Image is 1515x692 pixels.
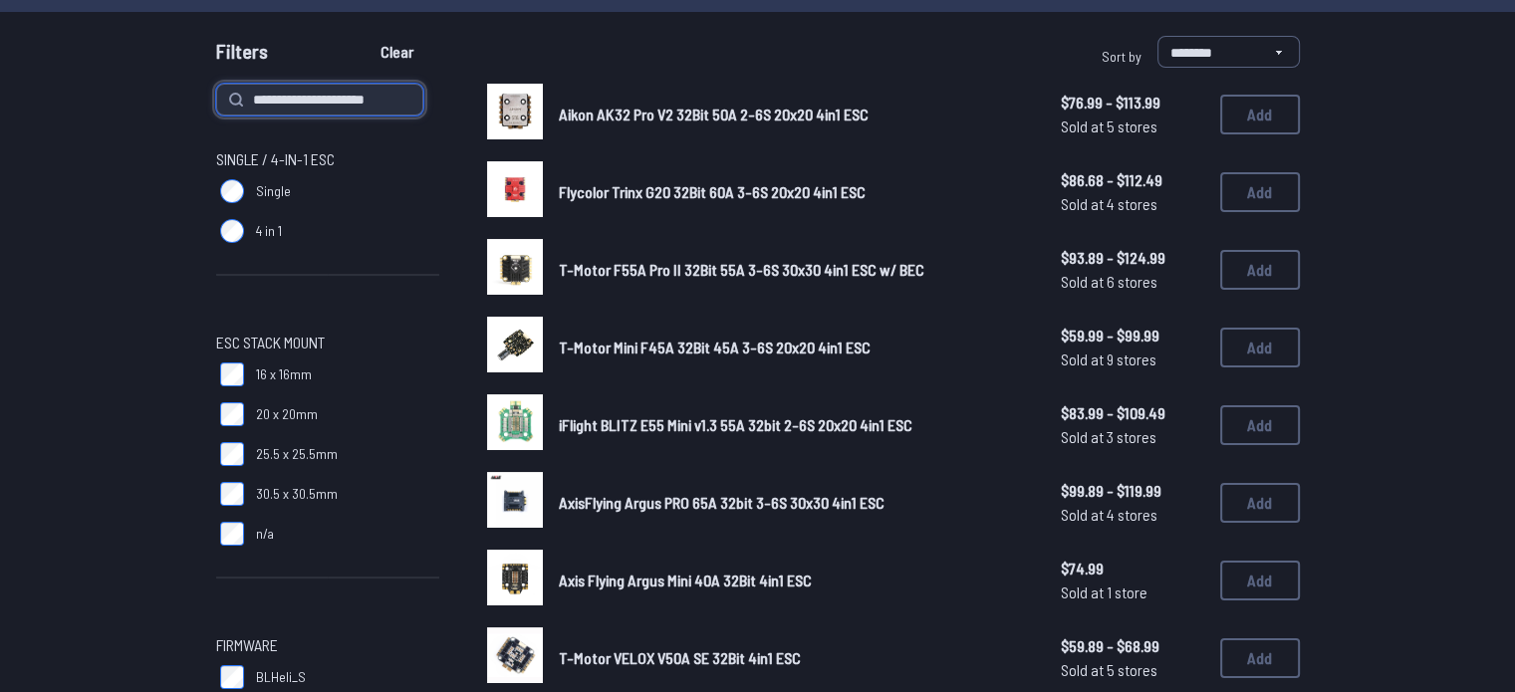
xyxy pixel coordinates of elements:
[559,646,1029,670] a: T-Motor VELOX V50A SE 32Bit 4in1 ESC
[1061,192,1204,216] span: Sold at 4 stores
[256,404,318,424] span: 20 x 20mm
[1220,172,1300,212] button: Add
[220,482,244,506] input: 30.5 x 30.5mm
[559,491,1029,515] a: AxisFlying Argus PRO 65A 32bit 3-6S 30x30 4in1 ESC
[559,258,1029,282] a: T-Motor F55A Pro II 32Bit 55A 3-6S 30x30 4in1 ESC w/ BEC
[256,667,306,687] span: BLHeli_S
[559,493,884,512] span: AxisFlying Argus PRO 65A 32bit 3-6S 30x30 4in1 ESC
[559,338,871,356] span: T-Motor Mini F45A 32Bit 45A 3-6S 20x20 4in1 ESC
[487,472,543,534] a: image
[256,484,338,504] span: 30.5 x 30.5mm
[487,550,543,611] a: image
[487,394,543,450] img: image
[1061,347,1204,371] span: Sold at 9 stores
[1061,168,1204,192] span: $86.68 - $112.49
[1220,483,1300,523] button: Add
[559,648,801,667] span: T-Motor VELOX V50A SE 32Bit 4in1 ESC
[559,415,912,434] span: iFlight BLITZ E55 Mini v1.3 55A 32bit 2-6S 20x20 4in1 ESC
[487,161,543,217] img: image
[220,219,244,243] input: 4 in 1
[1061,557,1204,580] span: $74.99
[487,84,543,139] img: image
[1220,561,1300,600] button: Add
[1220,405,1300,445] button: Add
[1220,328,1300,367] button: Add
[1102,48,1141,65] span: Sort by
[559,182,866,201] span: Flycolor Trinx G20 32Bit 60A 3-6S 20x20 4in1 ESC
[559,105,869,123] span: Aikon AK32 Pro V2 32Bit 50A 2-6S 20x20 4in1 ESC
[1220,250,1300,290] button: Add
[256,364,312,384] span: 16 x 16mm
[216,36,268,76] span: Filters
[216,331,325,354] span: ESC Stack Mount
[1061,479,1204,503] span: $99.89 - $119.99
[487,550,543,605] img: image
[256,221,282,241] span: 4 in 1
[1061,246,1204,270] span: $93.89 - $124.99
[559,103,1029,126] a: Aikon AK32 Pro V2 32Bit 50A 2-6S 20x20 4in1 ESC
[1061,270,1204,294] span: Sold at 6 stores
[487,84,543,145] a: image
[364,36,430,68] button: Clear
[1061,658,1204,682] span: Sold at 5 stores
[559,336,1029,359] a: T-Motor Mini F45A 32Bit 45A 3-6S 20x20 4in1 ESC
[1061,503,1204,527] span: Sold at 4 stores
[220,522,244,546] input: n/a
[220,179,244,203] input: Single
[559,180,1029,204] a: Flycolor Trinx G20 32Bit 60A 3-6S 20x20 4in1 ESC
[559,569,1029,592] a: Axis Flying Argus Mini 40A 32Bit 4in1 ESC
[487,394,543,456] a: image
[1061,91,1204,115] span: $76.99 - $113.99
[1061,580,1204,604] span: Sold at 1 store
[1157,36,1300,68] select: Sort by
[487,161,543,223] a: image
[216,147,335,171] span: Single / 4-in-1 ESC
[1061,634,1204,658] span: $59.89 - $68.99
[220,362,244,386] input: 16 x 16mm
[256,181,291,201] span: Single
[256,444,338,464] span: 25.5 x 25.5mm
[487,472,543,528] img: image
[487,627,543,689] a: image
[559,260,924,279] span: T-Motor F55A Pro II 32Bit 55A 3-6S 30x30 4in1 ESC w/ BEC
[487,239,543,295] img: image
[487,627,543,683] img: image
[220,402,244,426] input: 20 x 20mm
[559,571,812,589] span: Axis Flying Argus Mini 40A 32Bit 4in1 ESC
[1220,95,1300,134] button: Add
[1220,638,1300,678] button: Add
[256,524,274,544] span: n/a
[487,317,543,378] a: image
[1061,324,1204,347] span: $59.99 - $99.99
[220,665,244,689] input: BLHeli_S
[1061,115,1204,138] span: Sold at 5 stores
[216,633,278,657] span: Firmware
[1061,425,1204,449] span: Sold at 3 stores
[487,317,543,372] img: image
[487,239,543,301] a: image
[1061,401,1204,425] span: $83.99 - $109.49
[220,442,244,466] input: 25.5 x 25.5mm
[559,413,1029,437] a: iFlight BLITZ E55 Mini v1.3 55A 32bit 2-6S 20x20 4in1 ESC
